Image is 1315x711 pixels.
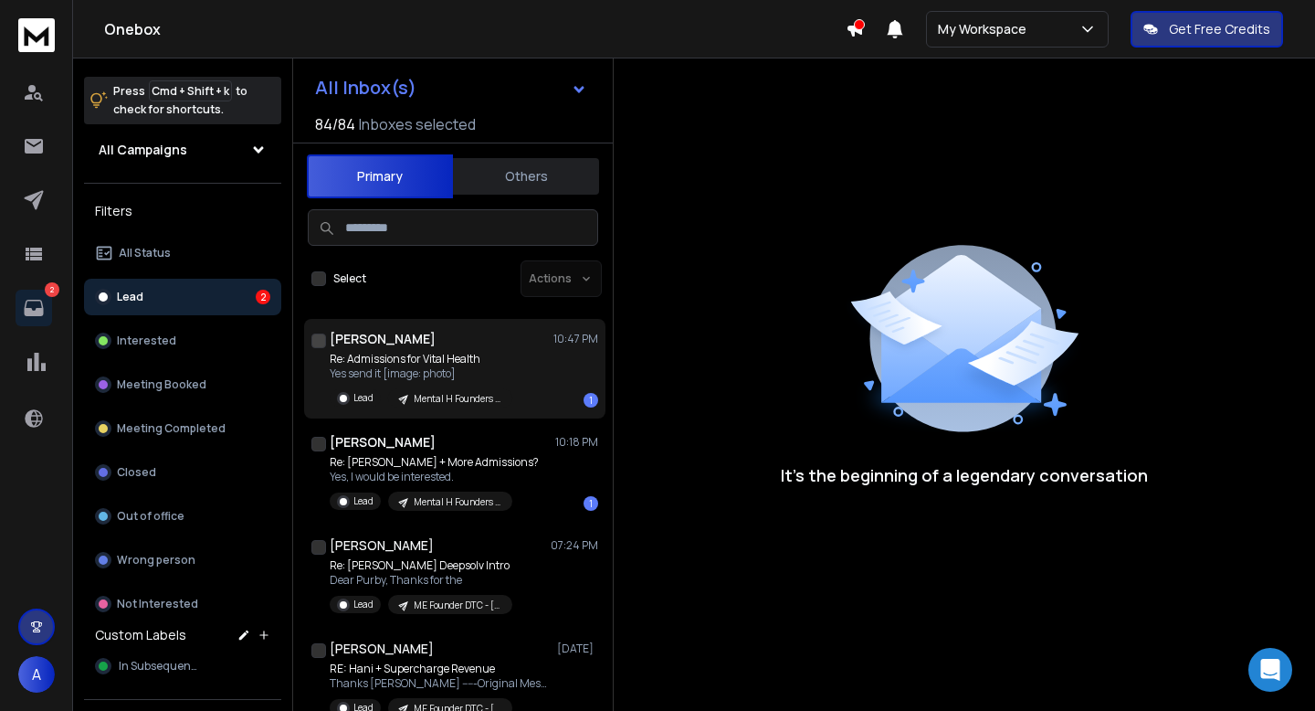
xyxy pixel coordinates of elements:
h1: [PERSON_NAME] [330,640,434,658]
p: Interested [117,334,176,348]
span: 84 / 84 [315,113,355,135]
p: 07:24 PM [551,538,598,553]
h1: All Inbox(s) [315,79,416,97]
p: Lead [353,391,373,405]
p: 2 [45,282,59,297]
img: logo [18,18,55,52]
h1: [PERSON_NAME] [330,536,434,555]
div: 1 [584,496,598,511]
p: Thanks [PERSON_NAME] -----Original Message----- From: [330,676,549,691]
h1: [PERSON_NAME] [330,433,436,451]
button: Not Interested [84,586,281,622]
div: Open Intercom Messenger [1248,648,1292,692]
p: Closed [117,465,156,480]
button: Get Free Credits [1131,11,1283,48]
p: Lead [353,494,373,508]
p: RE: Hani + Supercharge Revenue [330,662,549,676]
button: In Subsequence [84,648,281,684]
button: A [18,656,55,693]
button: All Inbox(s) [300,69,602,106]
p: Yes send it [image: photo] [330,366,512,381]
button: Primary [307,154,453,198]
p: Wrong person [117,553,195,568]
a: 2 [16,290,52,326]
h3: Inboxes selected [359,113,476,135]
h1: [PERSON_NAME] [330,330,436,348]
button: All Status [84,235,281,271]
button: Out of office [84,498,281,535]
p: Out of office [117,509,184,524]
p: Press to check for shortcuts. [113,82,247,119]
p: Re: Admissions for Vital Health [330,352,512,366]
div: 1 [584,393,598,408]
p: It’s the beginning of a legendary conversation [781,462,1148,488]
p: My Workspace [938,20,1034,38]
button: Others [453,156,599,196]
div: 2 [256,290,270,304]
button: Wrong person [84,542,281,578]
h3: Filters [84,198,281,224]
p: 10:47 PM [553,332,598,346]
h1: Onebox [104,18,846,40]
button: Meeting Booked [84,366,281,403]
h1: All Campaigns [99,141,187,159]
p: Mental H Founders [1-200] [414,392,501,406]
p: All Status [119,246,171,260]
p: Re: [PERSON_NAME] Deepsolv Intro [330,558,512,573]
p: 10:18 PM [555,435,598,450]
p: Dear Purby, Thanks for the [330,573,512,588]
p: Lead [353,598,373,611]
label: Select [333,271,366,286]
h3: Custom Labels [95,626,186,644]
button: Meeting Completed [84,410,281,447]
button: Interested [84,323,281,359]
p: Meeting Booked [117,377,206,392]
p: Get Free Credits [1169,20,1270,38]
button: Closed [84,454,281,491]
p: Meeting Completed [117,421,226,436]
p: Not Interested [117,597,198,611]
p: Yes, I would be interested. [330,470,539,484]
button: All Campaigns [84,132,281,168]
p: ME Founder DTC - [PERSON_NAME] [414,599,501,612]
p: [DATE] [557,642,598,656]
button: Lead2 [84,279,281,315]
span: In Subsequence [119,659,203,674]
span: Cmd + Shift + k [149,80,232,101]
p: Mental H Founders [1-200] [414,495,501,509]
p: Re: [PERSON_NAME] + More Admissions? [330,455,539,470]
p: Lead [117,290,143,304]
